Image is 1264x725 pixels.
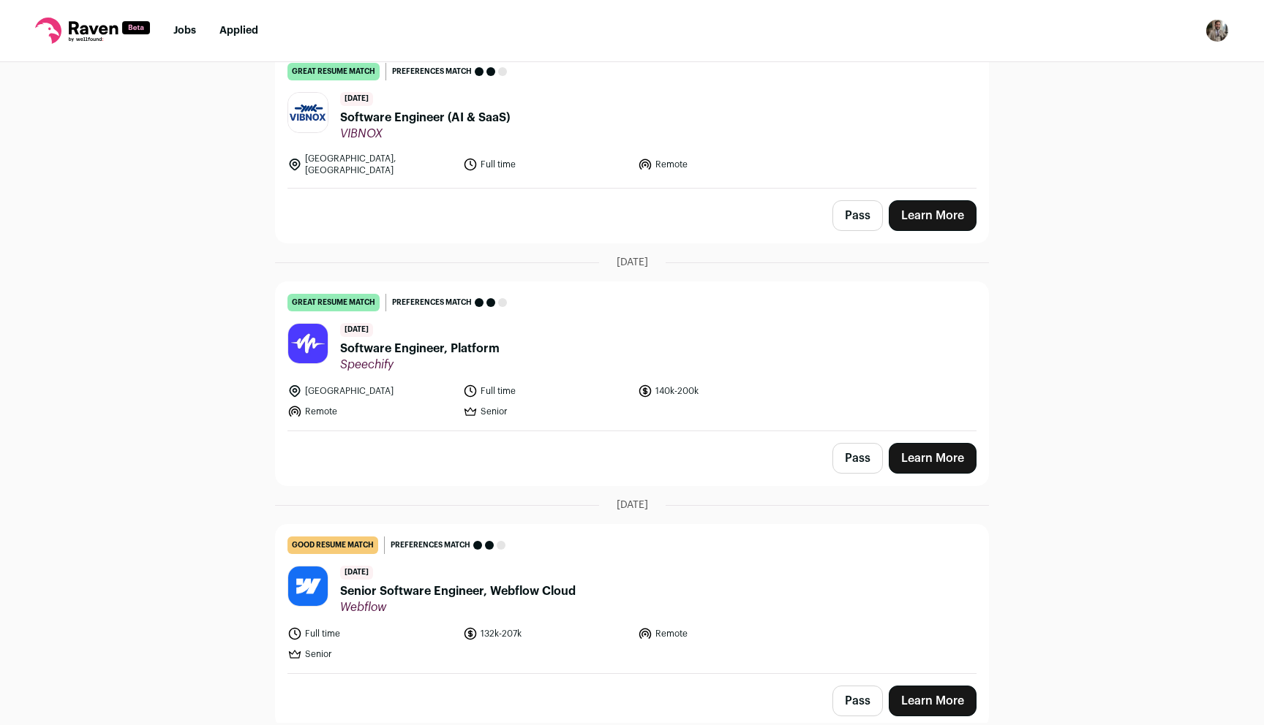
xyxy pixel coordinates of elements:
li: [GEOGRAPHIC_DATA] [287,384,454,398]
img: 3015484-medium_jpg [1205,19,1229,42]
button: Pass [832,200,883,231]
li: Remote [638,153,805,176]
button: Open dropdown [1205,19,1229,42]
span: [DATE] [617,255,648,270]
img: 6cb078eeb8d517997bc9c887744bfc0eceb8d5aeb4cfbaa86f0e1cc1f5551744.jpg [288,93,328,132]
a: Jobs [173,26,196,36]
span: [DATE] [340,323,373,337]
button: Pass [832,686,883,716]
span: VIBNOX [340,126,510,141]
span: Preferences match [391,538,470,553]
a: Applied [219,26,258,36]
span: Senior Software Engineer, Webflow Cloud [340,582,576,600]
li: Full time [287,626,454,641]
span: Speechify [340,357,500,372]
span: [DATE] [340,566,373,580]
button: Pass [832,443,883,474]
span: Webflow [340,600,576,615]
div: good resume match [287,536,378,554]
span: [DATE] [617,498,648,512]
li: 140k-200k [638,384,805,398]
span: Software Engineer (AI & SaaS) [340,109,510,126]
li: Full time [463,384,630,398]
a: Learn More [889,686,977,716]
a: Learn More [889,200,977,231]
li: Remote [638,626,805,641]
img: 59b05ed76c69f6ff723abab124283dfa738d80037756823f9fc9e3f42b66bce3.jpg [288,324,328,363]
span: Software Engineer, Platform [340,340,500,357]
li: 132k-207k [463,626,630,641]
a: great resume match Preferences match [DATE] Software Engineer, Platform Speechify [GEOGRAPHIC_DAT... [276,282,988,430]
div: great resume match [287,63,380,80]
img: 889d923000f17f2d5b8911d39fb9df0accfe75cd760460e5f6b5635f7ec2541c.png [288,566,328,606]
li: Senior [463,404,630,419]
li: Full time [463,153,630,176]
div: great resume match [287,294,380,311]
span: Preferences match [392,64,472,79]
li: Senior [287,647,454,661]
span: [DATE] [340,92,373,106]
a: Learn More [889,443,977,474]
li: Remote [287,404,454,419]
li: [GEOGRAPHIC_DATA], [GEOGRAPHIC_DATA] [287,153,454,176]
span: Preferences match [392,295,472,310]
a: great resume match Preferences match [DATE] Software Engineer (AI & SaaS) VIBNOX [GEOGRAPHIC_DATA... [276,51,988,188]
a: good resume match Preferences match [DATE] Senior Software Engineer, Webflow Cloud Webflow Full t... [276,525,988,673]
